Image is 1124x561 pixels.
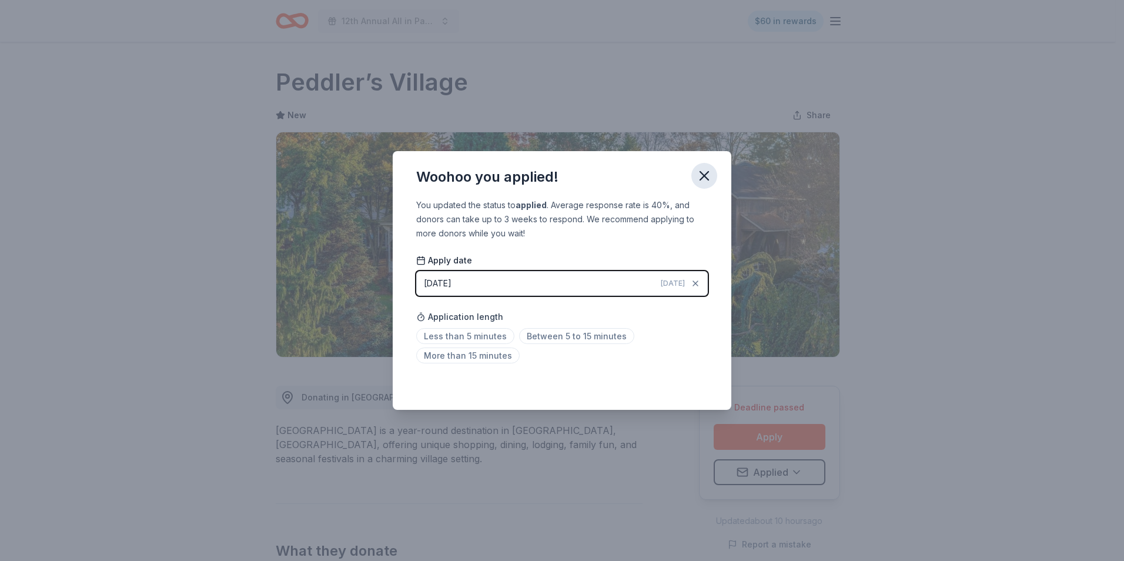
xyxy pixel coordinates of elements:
[424,276,451,290] div: [DATE]
[416,198,708,241] div: You updated the status to . Average response rate is 40%, and donors can take up to 3 weeks to re...
[416,271,708,296] button: [DATE][DATE]
[416,348,520,363] span: More than 15 minutes
[416,328,514,344] span: Less than 5 minutes
[416,255,472,266] span: Apply date
[519,328,634,344] span: Between 5 to 15 minutes
[516,200,547,210] b: applied
[416,310,503,324] span: Application length
[416,168,558,186] div: Woohoo you applied!
[661,279,685,288] span: [DATE]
